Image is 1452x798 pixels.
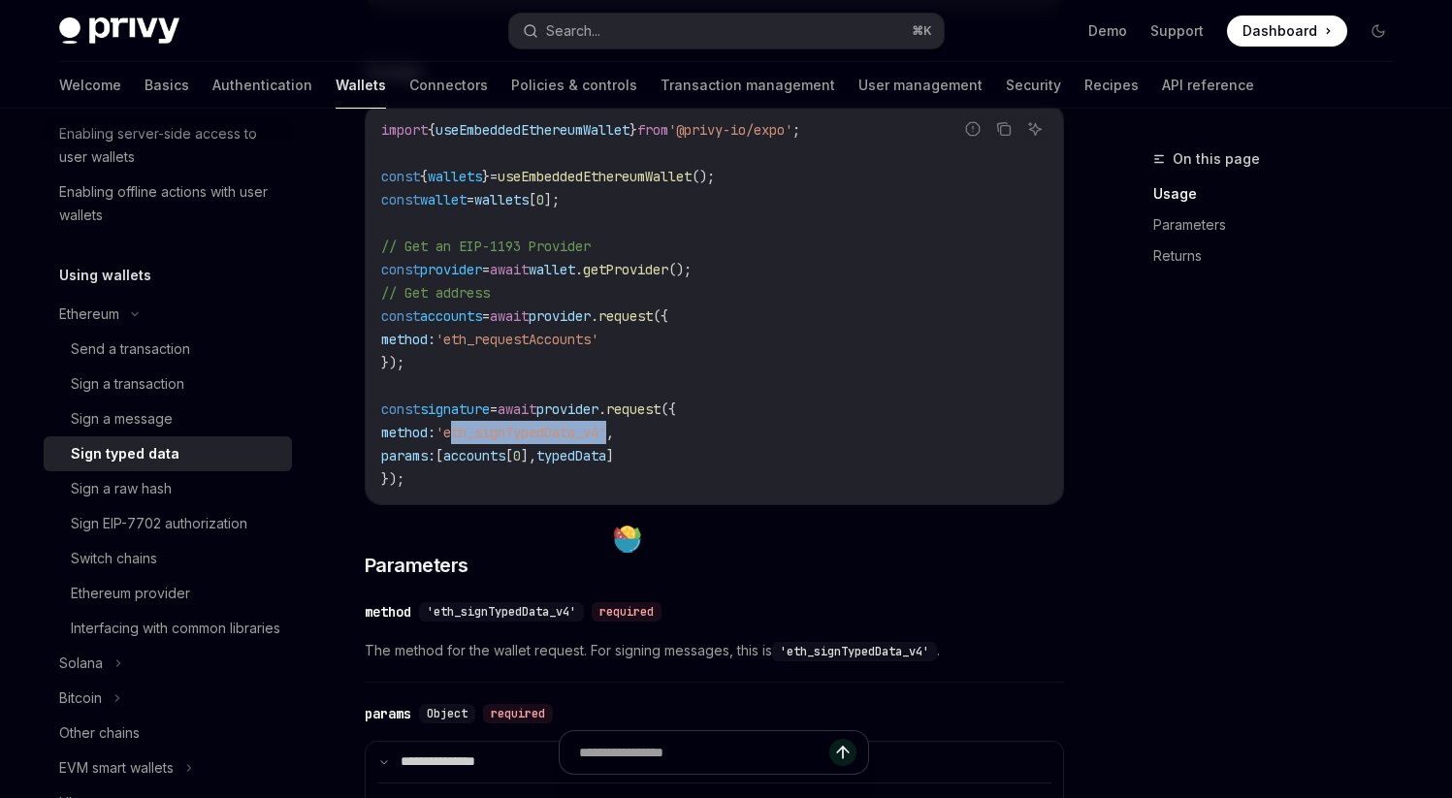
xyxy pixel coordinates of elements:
span: '@privy-io/expo' [668,121,792,139]
span: await [498,400,536,418]
a: Enabling server-side access to user wallets [44,116,292,175]
div: Sign a raw hash [71,477,172,500]
a: Sign typed data [44,436,292,471]
span: = [467,191,474,208]
span: const [381,191,420,208]
span: useEmbeddedEthereumWallet [498,168,692,185]
h5: Using wallets [59,264,151,287]
div: Solana [59,652,103,675]
span: { [420,168,428,185]
div: Sign a transaction [71,372,184,396]
span: method: [381,424,436,441]
span: On this page [1173,147,1260,171]
div: params [365,704,411,723]
span: params: [381,447,436,464]
span: (); [668,261,692,278]
a: Basics [145,62,189,109]
span: ] [606,447,614,464]
span: 'eth_requestAccounts' [436,331,598,348]
span: typedData [536,447,606,464]
button: Copy the contents from the code block [991,116,1016,142]
span: await [490,261,529,278]
img: dark logo [59,17,179,45]
button: Ask AI [1022,116,1048,142]
span: Parameters [365,552,468,579]
div: Ethereum [59,303,119,326]
a: Sign EIP-7702 authorization [44,506,292,541]
span: Object [427,706,468,721]
span: (); [692,168,715,185]
span: }); [381,354,404,371]
span: wallet [529,261,575,278]
span: // Get address [381,284,490,302]
span: const [381,168,420,185]
span: , [606,424,614,441]
span: wallets [428,168,482,185]
span: from [637,121,668,139]
span: } [629,121,637,139]
span: 0 [536,191,544,208]
span: ({ [661,400,676,418]
span: const [381,400,420,418]
span: const [381,261,420,278]
a: Parameters [1153,209,1409,240]
span: . [575,261,583,278]
a: Enabling offline actions with user wallets [44,175,292,233]
span: wallets [474,191,529,208]
span: provider [529,307,591,325]
span: wallet [420,191,467,208]
span: { [428,121,436,139]
span: 'eth_signTypedData_v4' [436,424,606,441]
a: Welcome [59,62,121,109]
div: required [483,704,553,723]
span: ]; [544,191,560,208]
span: provider [420,261,482,278]
div: Switch chains [71,547,157,570]
div: required [592,602,661,622]
a: Send a transaction [44,332,292,367]
div: Send a transaction [71,337,190,361]
code: 'eth_signTypedData_v4' [772,642,937,661]
span: request [598,307,653,325]
a: Authentication [212,62,312,109]
div: Sign a message [71,407,173,431]
a: Sign a transaction [44,367,292,401]
span: await [490,307,529,325]
span: ; [792,121,800,139]
span: getProvider [583,261,668,278]
span: const [381,307,420,325]
a: Ethereum provider [44,576,292,611]
a: User management [858,62,983,109]
a: Security [1006,62,1061,109]
span: ⌘ K [912,23,932,39]
div: Search... [546,19,600,43]
span: request [606,400,661,418]
div: Enabling server-side access to user wallets [59,122,280,169]
div: Bitcoin [59,686,102,710]
div: Interfacing with common libraries [71,617,280,640]
span: method: [381,331,436,348]
a: Transaction management [661,62,835,109]
button: Report incorrect code [960,116,985,142]
a: Policies & controls [511,62,637,109]
a: Usage [1153,178,1409,209]
a: Recipes [1084,62,1139,109]
div: EVM smart wallets [59,756,174,780]
span: 0 [513,447,521,464]
div: Other chains [59,721,140,745]
span: [ [436,447,443,464]
span: Dashboard [1242,21,1317,41]
span: import [381,121,428,139]
a: Wallets [336,62,386,109]
span: The method for the wallet request. For signing messages, this is . [365,639,1064,662]
span: ], [521,447,536,464]
span: . [591,307,598,325]
span: useEmbeddedEthereumWallet [436,121,629,139]
div: Sign typed data [71,442,179,465]
a: Returns [1153,240,1409,271]
span: . [598,400,606,418]
span: = [490,400,498,418]
a: Sign a message [44,401,292,436]
a: API reference [1162,62,1254,109]
a: Dashboard [1227,16,1347,47]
